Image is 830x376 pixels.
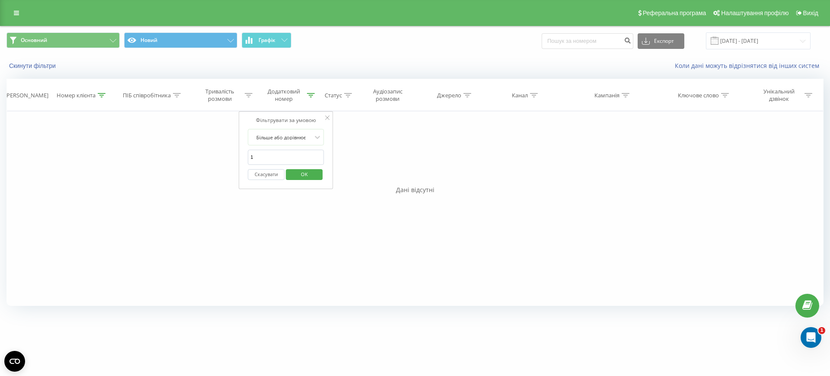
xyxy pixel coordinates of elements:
div: Номер клієнта [57,92,96,99]
div: Статус [325,92,342,99]
span: Графік [259,37,275,43]
div: ПІБ співробітника [123,92,171,99]
input: Пошук за номером [542,33,633,49]
span: Реферальна програма [643,10,706,16]
span: Вихід [803,10,818,16]
button: Експорт [638,33,684,49]
div: Додатковий номер [262,88,305,103]
div: [PERSON_NAME] [5,92,48,99]
button: Open CMP widget [4,351,25,372]
a: Коли дані можуть відрізнятися вiд інших систем [675,61,824,70]
span: Основний [21,37,47,44]
div: Дані відсутні [6,186,824,194]
div: Кампанія [594,92,619,99]
div: Ключове слово [678,92,719,99]
button: Графік [242,32,291,48]
div: Фільтрувати за умовою [248,116,324,125]
button: Новий [124,32,237,48]
div: Канал [512,92,528,99]
button: Основний [6,32,120,48]
div: Тривалість розмови [197,88,243,103]
span: 1 [818,327,825,334]
button: OK [286,169,322,180]
span: Налаштування профілю [721,10,788,16]
div: Унікальний дзвінок [756,88,802,103]
input: 0 [248,150,324,165]
span: OK [292,167,316,181]
iframe: Intercom live chat [801,327,821,348]
button: Скинути фільтри [6,62,60,70]
button: Скасувати [248,169,284,180]
div: Джерело [437,92,461,99]
div: Аудіозапис розмови [361,88,414,103]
